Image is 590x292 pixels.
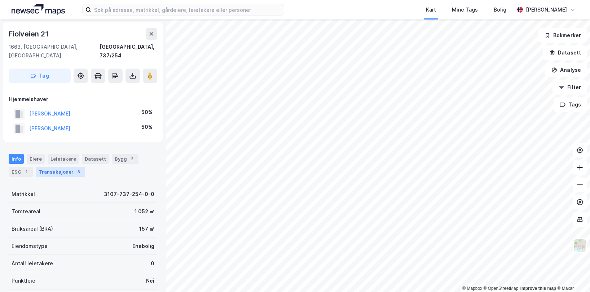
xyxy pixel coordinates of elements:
div: Enebolig [132,242,154,250]
div: Leietakere [48,154,79,164]
div: ESG [9,167,33,177]
img: Z [573,239,587,252]
button: Tag [9,69,71,83]
div: Fiolveien 21 [9,28,50,40]
div: 1663, [GEOGRAPHIC_DATA], [GEOGRAPHIC_DATA] [9,43,100,60]
button: Analyse [545,63,587,77]
div: Mine Tags [452,5,478,14]
div: 157 ㎡ [139,225,154,233]
div: Eiere [27,154,45,164]
div: Hjemmelshaver [9,95,157,104]
button: Filter [552,80,587,95]
div: [GEOGRAPHIC_DATA], 737/254 [100,43,157,60]
div: Bruksareal (BRA) [12,225,53,233]
div: Matrikkel [12,190,35,199]
iframe: Chat Widget [554,257,590,292]
div: Kart [426,5,436,14]
a: Mapbox [462,286,482,291]
div: 3107-737-254-0-0 [104,190,154,199]
div: Eiendomstype [12,242,48,250]
button: Bokmerker [538,28,587,43]
div: Antall leietakere [12,259,53,268]
div: 3 [75,168,82,175]
div: Transaksjoner [36,167,85,177]
div: 50% [141,108,153,117]
div: 50% [141,123,153,131]
div: [PERSON_NAME] [526,5,567,14]
div: Bygg [112,154,138,164]
input: Søk på adresse, matrikkel, gårdeiere, leietakere eller personer [91,4,284,15]
div: Bolig [494,5,506,14]
div: 1 [23,168,30,175]
img: logo.a4113a55bc3d86da70a041830d287a7e.svg [12,4,65,15]
div: 0 [151,259,154,268]
a: Improve this map [520,286,556,291]
div: Nei [146,276,154,285]
a: OpenStreetMap [484,286,519,291]
div: 2 [128,155,136,162]
div: 1 052 ㎡ [135,207,154,216]
div: Info [9,154,24,164]
div: Datasett [82,154,109,164]
button: Tags [554,97,587,112]
button: Datasett [543,45,587,60]
div: Punktleie [12,276,35,285]
div: Tomteareal [12,207,40,216]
